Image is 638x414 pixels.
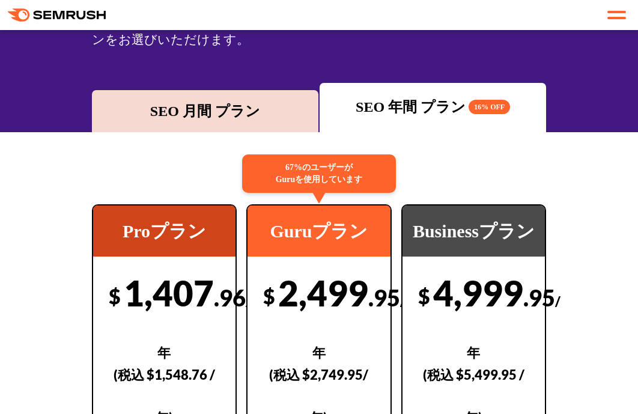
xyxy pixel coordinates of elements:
[403,205,545,257] div: Businessプラン
[326,96,540,118] div: SEO 年間 プラン
[109,284,121,308] span: $
[242,154,396,193] div: 67%のユーザーが Guruを使用しています
[368,284,400,311] span: .95
[93,205,235,257] div: Proプラン
[469,100,510,114] span: 16% OFF
[263,284,275,308] span: $
[248,205,390,257] div: Guruプラン
[523,284,555,311] span: .95
[98,100,312,122] div: SEO 月間 プラン
[214,284,246,311] span: .96
[418,284,430,308] span: $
